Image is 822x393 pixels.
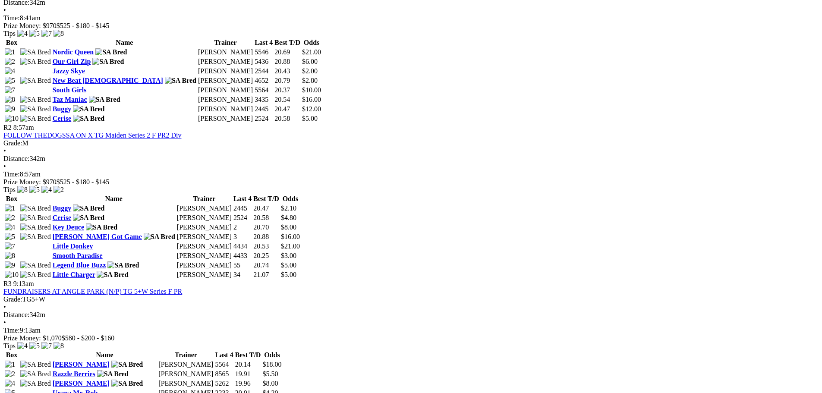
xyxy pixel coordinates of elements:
[52,38,197,47] th: Name
[198,67,253,75] td: [PERSON_NAME]
[3,6,6,14] span: •
[53,58,91,65] a: Our Girl Zip
[176,242,232,251] td: [PERSON_NAME]
[20,261,51,269] img: SA Bred
[176,214,232,222] td: [PERSON_NAME]
[41,342,52,350] img: 7
[73,204,104,212] img: SA Bred
[302,77,318,84] span: $2.80
[5,223,15,231] img: 4
[262,351,282,359] th: Odds
[89,96,120,104] img: SA Bred
[73,105,104,113] img: SA Bred
[281,214,296,221] span: $4.80
[57,178,110,185] span: $525 - $180 - $145
[17,186,28,194] img: 8
[3,139,819,147] div: M
[3,132,181,139] a: FOLLOW THEDOGSSA ON X TG Maiden Series 2 F PR2 Div
[3,319,6,326] span: •
[54,186,64,194] img: 2
[53,370,95,377] a: Razzle Berries
[3,14,819,22] div: 8:41am
[3,186,16,193] span: Tips
[3,163,6,170] span: •
[62,334,115,342] span: $580 - $200 - $160
[6,351,18,358] span: Box
[53,261,106,269] a: Legend Blue Buzz
[3,280,12,287] span: R3
[176,261,232,270] td: [PERSON_NAME]
[5,242,15,250] img: 7
[254,76,273,85] td: 4652
[5,105,15,113] img: 9
[176,195,232,203] th: Trainer
[57,22,110,29] span: $525 - $180 - $145
[5,77,15,85] img: 5
[253,223,280,232] td: 20.70
[3,327,819,334] div: 9:13am
[53,86,87,94] a: South Girls
[3,311,819,319] div: 342m
[53,214,72,221] a: Cerise
[262,361,281,368] span: $18.00
[233,204,252,213] td: 2445
[233,195,252,203] th: Last 4
[3,14,20,22] span: Time:
[302,67,318,75] span: $2.00
[53,115,72,122] a: Cerise
[111,361,143,368] img: SA Bred
[53,233,142,240] a: [PERSON_NAME] Got Game
[176,204,232,213] td: [PERSON_NAME]
[233,214,252,222] td: 2524
[20,58,51,66] img: SA Bred
[254,86,273,94] td: 5564
[262,380,278,387] span: $8.00
[144,233,175,241] img: SA Bred
[54,342,64,350] img: 8
[274,105,301,113] td: 20.47
[20,77,51,85] img: SA Bred
[3,296,819,303] div: TG5+W
[274,114,301,123] td: 20.58
[253,233,280,241] td: 20.88
[5,86,15,94] img: 7
[253,242,280,251] td: 20.53
[253,204,280,213] td: 20.47
[3,170,819,178] div: 8:57am
[3,288,182,295] a: FUNDRAISERS AT ANGLE PARK (N/P) TG 5+W Series F PR
[302,96,321,103] span: $16.00
[3,139,22,147] span: Grade:
[176,233,232,241] td: [PERSON_NAME]
[53,96,87,103] a: Taz Maniac
[198,38,253,47] th: Trainer
[233,270,252,279] td: 34
[6,39,18,46] span: Box
[53,204,72,212] a: Buggy
[176,252,232,260] td: [PERSON_NAME]
[281,261,296,269] span: $5.00
[52,195,176,203] th: Name
[302,86,321,94] span: $10.00
[73,115,104,123] img: SA Bred
[281,233,300,240] span: $16.00
[254,48,273,57] td: 5546
[86,223,117,231] img: SA Bred
[3,124,12,131] span: R2
[198,105,253,113] td: [PERSON_NAME]
[53,48,94,56] a: Nordic Queen
[53,361,110,368] a: [PERSON_NAME]
[53,242,93,250] a: Little Donkey
[3,155,29,162] span: Distance:
[3,311,29,318] span: Distance:
[176,223,232,232] td: [PERSON_NAME]
[5,380,15,387] img: 4
[198,95,253,104] td: [PERSON_NAME]
[235,351,261,359] th: Best T/D
[20,361,51,368] img: SA Bred
[165,77,196,85] img: SA Bred
[254,67,273,75] td: 2544
[5,204,15,212] img: 1
[5,252,15,260] img: 8
[107,261,139,269] img: SA Bred
[253,195,280,203] th: Best T/D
